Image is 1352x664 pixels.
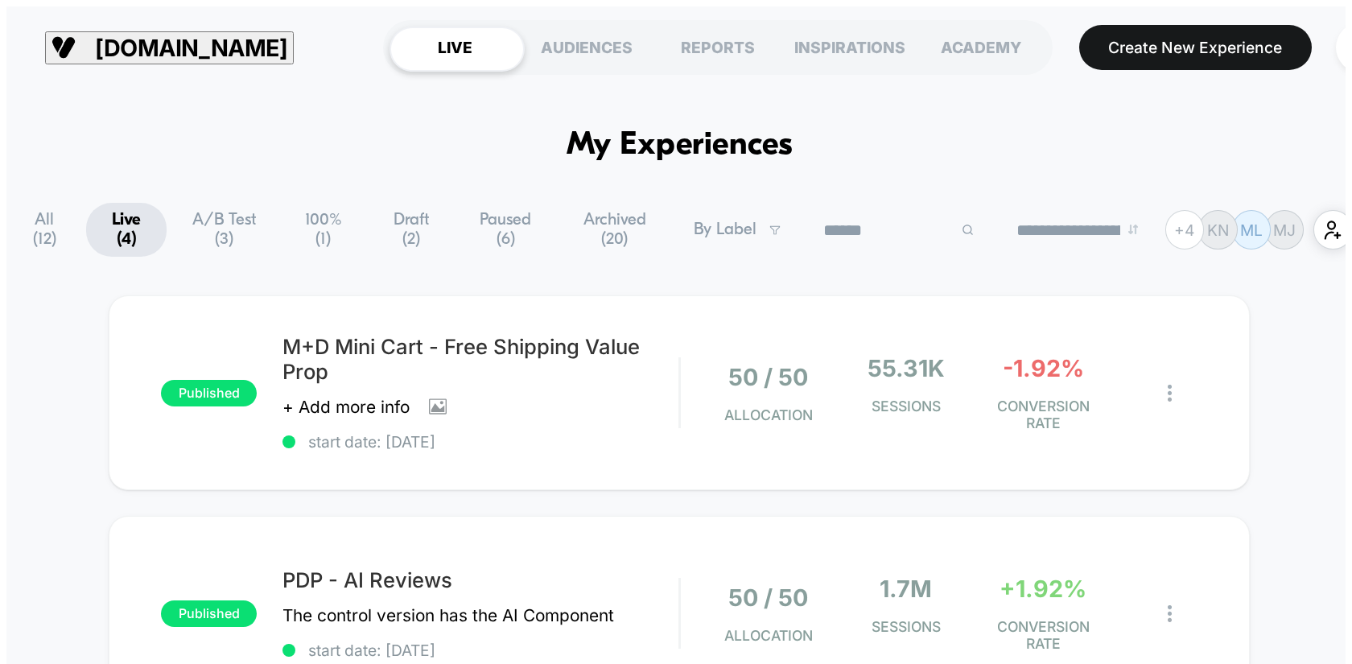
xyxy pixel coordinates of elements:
[1079,25,1313,70] button: Create New Experience
[728,584,808,612] span: 50 / 50
[1165,210,1204,249] div: + 4
[45,31,294,64] button: [DOMAIN_NAME]
[95,34,287,62] span: [DOMAIN_NAME]
[915,27,1046,68] div: ACADEMY
[1000,575,1086,603] span: +1.92%
[52,35,76,60] img: Visually logo
[981,398,1106,431] span: CONVERSION RATE
[1240,221,1263,240] p: ML
[1003,354,1084,382] span: -1.92%
[1168,385,1172,402] img: close
[282,605,614,625] span: The control version has the AI Component
[694,221,756,240] span: By Label
[843,398,968,414] span: Sessions
[843,618,968,635] span: Sessions
[6,203,82,257] span: All ( 12 )
[457,203,554,257] span: Paused ( 6 )
[724,406,813,423] span: Allocation
[86,203,167,257] span: Live ( 4 )
[880,575,932,603] span: 1.7M
[1273,221,1296,240] p: MJ
[653,27,784,68] div: REPORTS
[282,641,678,660] span: start date: [DATE]
[559,203,671,257] span: Archived ( 20 )
[1128,225,1138,234] img: end
[981,618,1106,652] span: CONVERSION RATE
[728,363,808,391] span: 50 / 50
[282,432,678,452] span: start date: [DATE]
[724,627,813,644] span: Allocation
[567,127,793,164] h1: My Experiences
[784,27,915,68] div: INSPIRATIONS
[369,203,453,257] span: Draft ( 2 )
[282,567,678,592] span: PDP - AI Reviews
[171,203,278,257] span: A/B Test ( 3 )
[868,354,945,382] span: 55.31k
[161,600,256,627] span: published
[1207,221,1229,240] p: KN
[390,27,521,68] div: LIVE
[1168,605,1172,622] img: close
[161,380,256,406] span: published
[282,203,365,257] span: 100% ( 1 )
[521,27,653,68] div: AUDIENCES
[282,334,678,384] span: M+D Mini Cart - Free Shipping Value Prop
[282,397,410,417] span: + Add more info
